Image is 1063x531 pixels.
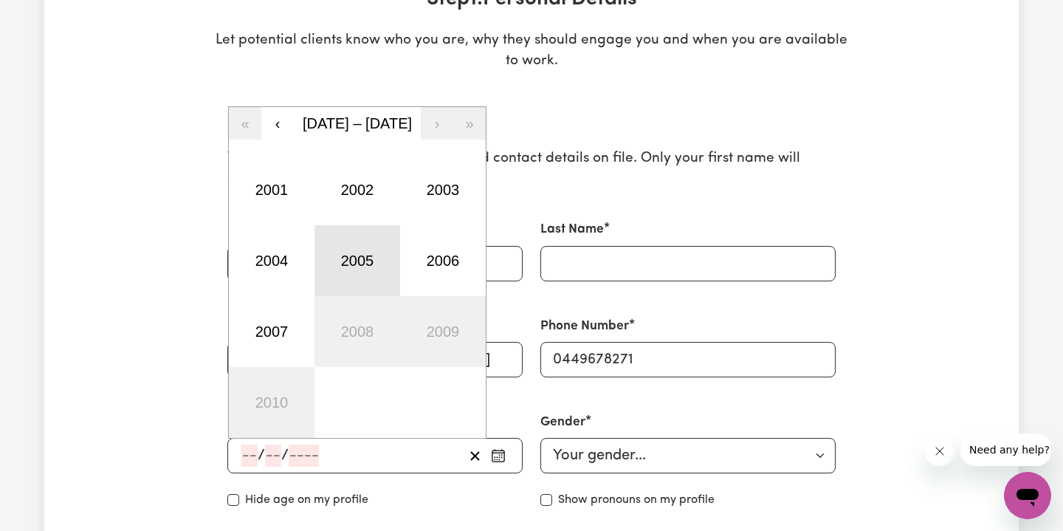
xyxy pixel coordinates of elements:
span: / [258,448,265,464]
label: Show pronouns on my profile [558,491,715,509]
button: 2003 [400,154,486,225]
button: 2001 [229,154,314,225]
button: 2005 [314,225,400,296]
button: 2004 [229,225,314,296]
button: 2006 [400,225,486,296]
input: ---- [289,445,319,467]
input: -- [241,445,258,467]
button: › [421,107,453,140]
button: 2007 [229,296,314,367]
label: Date of Birth [227,413,303,432]
p: Let potential clients know who you are, why they should engage you and when you are available to ... [216,30,847,73]
label: Email [227,317,261,336]
span: / [281,448,289,464]
label: Hide age on my profile [245,491,368,509]
label: Phone Number [540,317,629,336]
button: 2010 [229,367,314,438]
iframe: Close message [925,436,954,466]
button: « [229,107,261,140]
label: Last Name [540,220,604,239]
button: » [453,107,486,140]
p: We need to have your identification and contact details on file. Only your first name will appear... [227,148,836,191]
iframe: Button to launch messaging window [1004,472,1051,519]
h2: Personal Details [227,114,836,142]
button: 2009 [400,296,486,367]
button: ‹ [261,107,294,140]
iframe: Message from company [960,434,1051,466]
button: 2008 [314,296,400,367]
input: -- [265,445,281,467]
span: [DATE] – [DATE] [303,115,412,131]
label: Gender [540,413,585,432]
label: First Name [227,220,292,239]
button: 2002 [314,154,400,225]
button: [DATE] – [DATE] [294,107,421,140]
